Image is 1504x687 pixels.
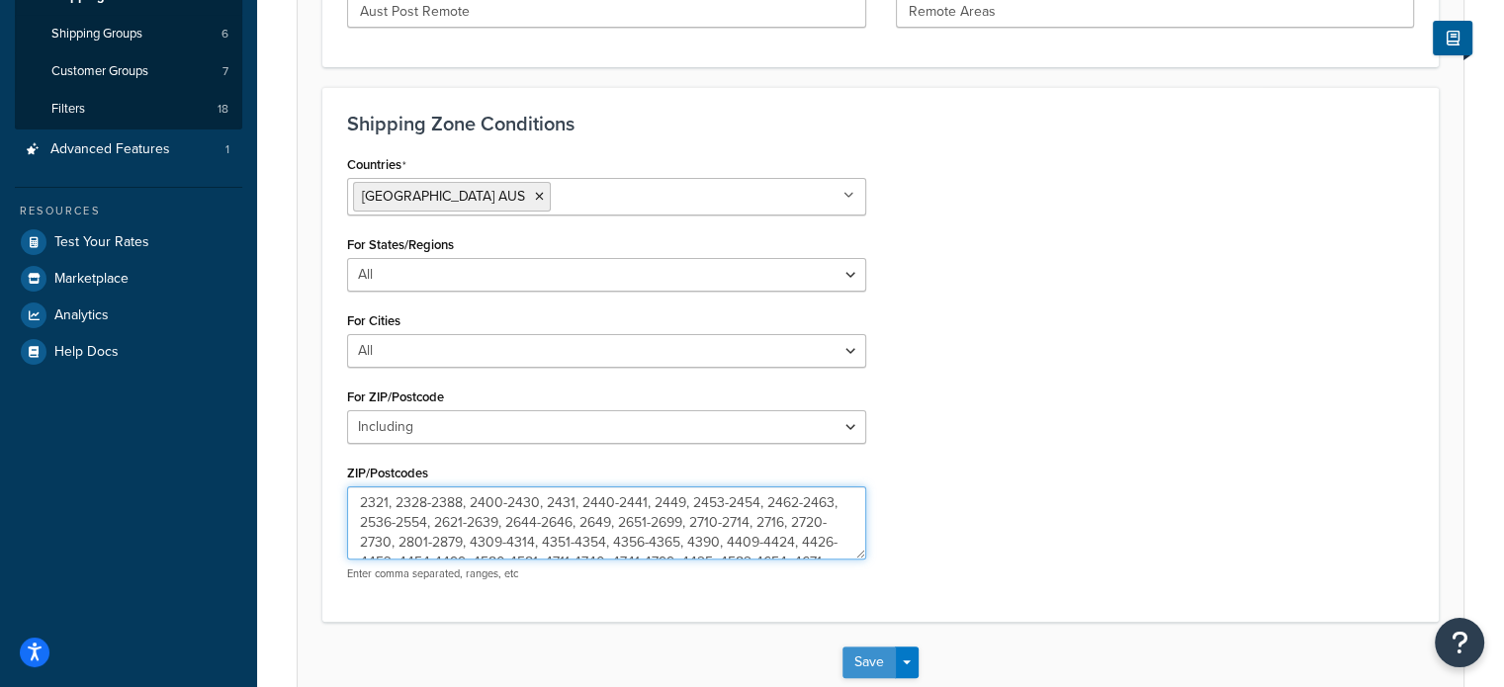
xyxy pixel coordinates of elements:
[15,203,242,219] div: Resources
[51,63,148,80] span: Customer Groups
[221,26,228,43] span: 6
[54,234,149,251] span: Test Your Rates
[347,389,444,404] label: For ZIP/Postcode
[51,101,85,118] span: Filters
[347,237,454,252] label: For States/Regions
[218,101,228,118] span: 18
[54,307,109,324] span: Analytics
[1435,618,1484,667] button: Open Resource Center
[347,566,866,581] p: Enter comma separated, ranges, etc
[15,53,242,90] li: Customer Groups
[15,131,242,168] a: Advanced Features1
[54,271,129,288] span: Marketplace
[347,113,1414,134] h3: Shipping Zone Conditions
[347,157,406,173] label: Countries
[15,334,242,370] a: Help Docs
[15,224,242,260] a: Test Your Rates
[842,646,896,678] button: Save
[15,261,242,297] a: Marketplace
[15,53,242,90] a: Customer Groups7
[15,16,242,52] a: Shipping Groups6
[347,466,428,480] label: ZIP/Postcodes
[15,16,242,52] li: Shipping Groups
[15,91,242,128] a: Filters18
[54,344,119,361] span: Help Docs
[50,141,170,158] span: Advanced Features
[362,186,525,207] span: [GEOGRAPHIC_DATA] AUS
[347,313,400,328] label: For Cities
[347,486,866,559] textarea: 2321, 2328-2388, 2400-2430, 2431, 2440-2441, 2449, 2453-2454, 2462-2463, 2536-2554, 2621-2639, 26...
[15,298,242,333] a: Analytics
[51,26,142,43] span: Shipping Groups
[1433,21,1472,55] button: Show Help Docs
[15,131,242,168] li: Advanced Features
[222,63,228,80] span: 7
[15,91,242,128] li: Filters
[225,141,229,158] span: 1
